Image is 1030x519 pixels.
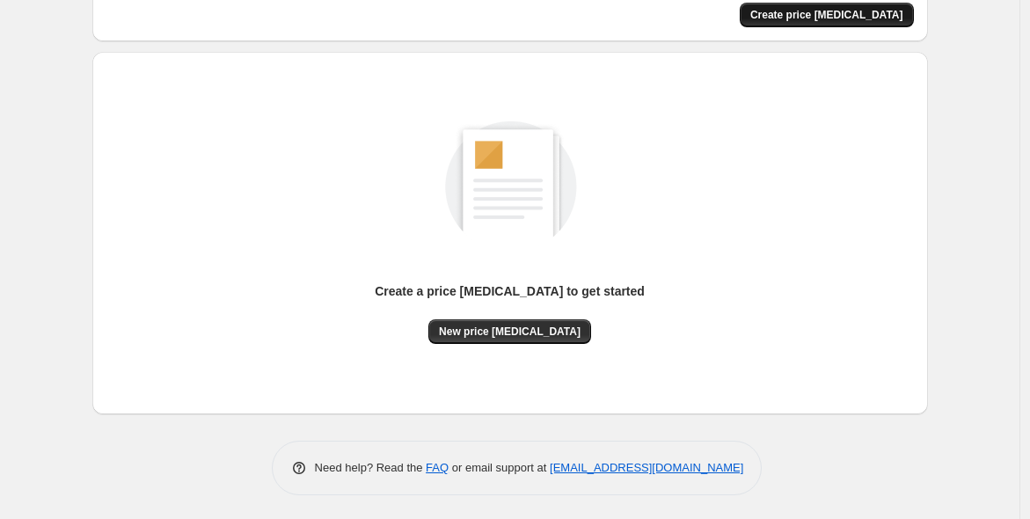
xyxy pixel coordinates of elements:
[550,461,743,474] a: [EMAIL_ADDRESS][DOMAIN_NAME]
[428,319,591,344] button: New price [MEDICAL_DATA]
[449,461,550,474] span: or email support at
[439,325,581,339] span: New price [MEDICAL_DATA]
[426,461,449,474] a: FAQ
[750,8,903,22] span: Create price [MEDICAL_DATA]
[740,3,914,27] button: Create price change job
[315,461,427,474] span: Need help? Read the
[375,282,645,300] p: Create a price [MEDICAL_DATA] to get started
